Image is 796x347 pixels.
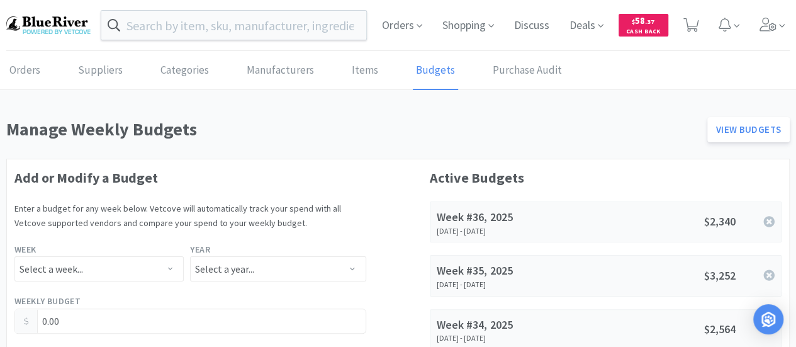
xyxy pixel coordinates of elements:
div: [DATE] - [DATE] [437,227,586,236]
h1: Manage Weekly Budgets [6,115,700,144]
div: Open Intercom Messenger [753,304,783,334]
a: Budgets [413,52,458,90]
a: View Budgets [707,117,790,142]
a: Categories [157,52,212,90]
span: $ [632,18,635,26]
label: Weekly Budget [14,294,81,308]
span: $2,564 [704,322,736,336]
strong: Active Budgets [430,169,524,186]
div: Week #34, 2025 [437,316,586,334]
p: Enter a budget for any week below. Vetcove will automatically track your spend with all Vetcove s... [14,202,366,230]
div: Week #36, 2025 [437,208,586,227]
strong: Add or Modify a Budget [14,169,158,186]
div: Week #35, 2025 [437,262,586,280]
a: Items [349,52,381,90]
a: Purchase Audit [490,52,565,90]
a: $58.37Cash Back [619,8,668,42]
span: $3,252 [704,268,736,283]
label: Year [190,242,210,256]
a: Orders [6,52,43,90]
a: Suppliers [75,52,126,90]
span: Cash Back [626,28,661,37]
span: . 37 [645,18,654,26]
a: Discuss [509,20,554,31]
span: $2,340 [704,214,736,229]
div: [DATE] - [DATE] [437,280,586,289]
label: Week [14,242,36,256]
a: Manufacturers [244,52,317,90]
input: Search by item, sku, manufacturer, ingredient, size... [101,11,366,40]
div: [DATE] - [DATE] [437,334,586,343]
span: 58 [632,14,654,26]
img: b17b0d86f29542b49a2f66beb9ff811a.png [6,16,91,33]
